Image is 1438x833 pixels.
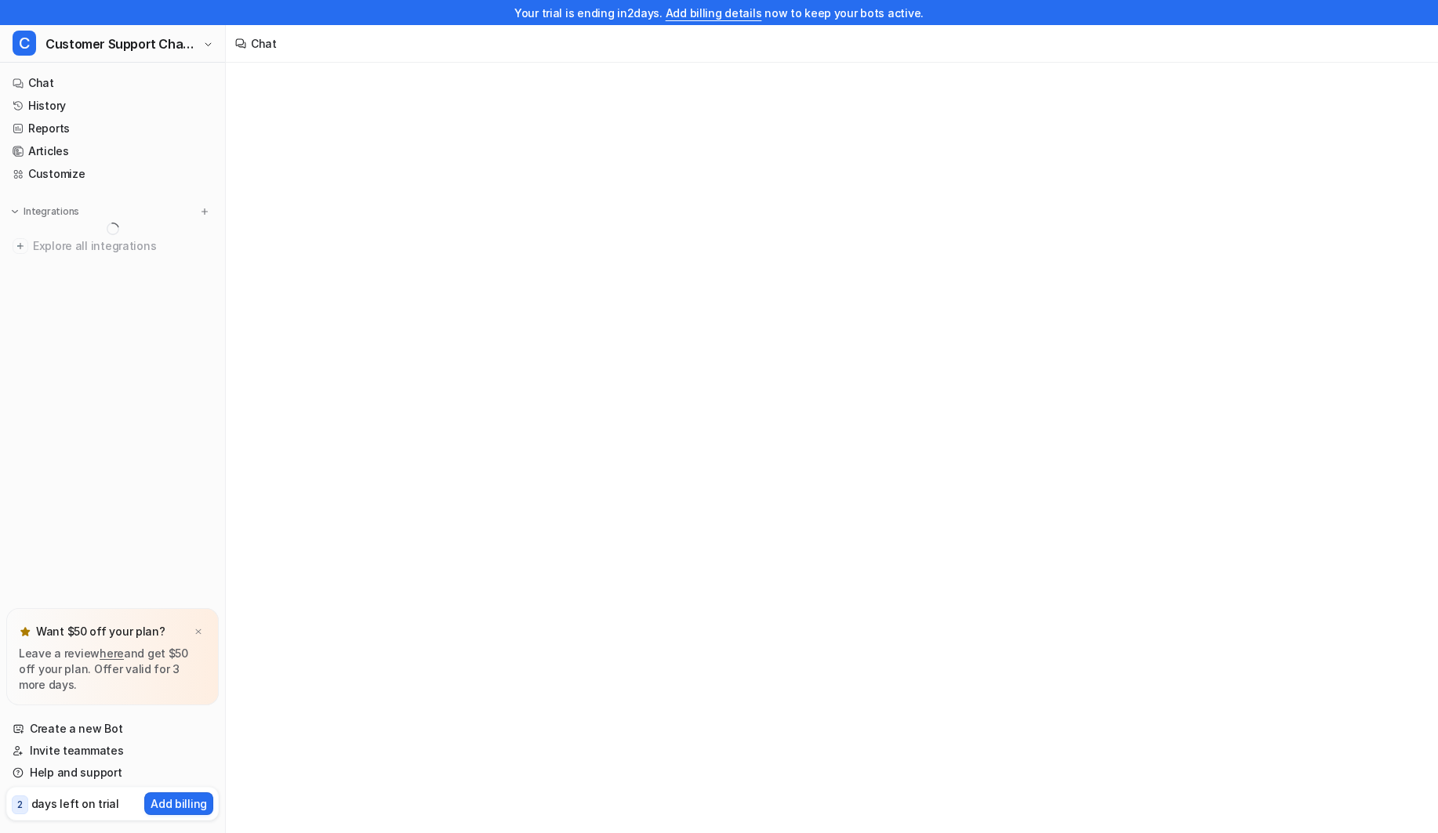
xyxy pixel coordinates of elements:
[6,204,84,219] button: Integrations
[6,740,219,762] a: Invite teammates
[31,795,119,812] p: days left on trial
[33,234,212,259] span: Explore all integrations
[17,798,23,812] p: 2
[9,206,20,217] img: expand menu
[194,627,203,637] img: x
[666,6,762,20] a: Add billing details
[144,792,213,815] button: Add billing
[36,624,165,639] p: Want $50 off your plan?
[100,646,124,660] a: here
[19,646,206,693] p: Leave a review and get $50 off your plan. Offer valid for 3 more days.
[19,625,31,638] img: star
[6,163,219,185] a: Customize
[6,95,219,117] a: History
[45,33,199,55] span: Customer Support Chatbot
[6,718,219,740] a: Create a new Bot
[6,762,219,784] a: Help and support
[6,140,219,162] a: Articles
[199,206,210,217] img: menu_add.svg
[6,235,219,257] a: Explore all integrations
[6,72,219,94] a: Chat
[6,118,219,139] a: Reports
[13,31,36,56] span: C
[24,205,79,218] p: Integrations
[13,238,28,254] img: explore all integrations
[251,35,277,52] div: Chat
[151,795,207,812] p: Add billing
